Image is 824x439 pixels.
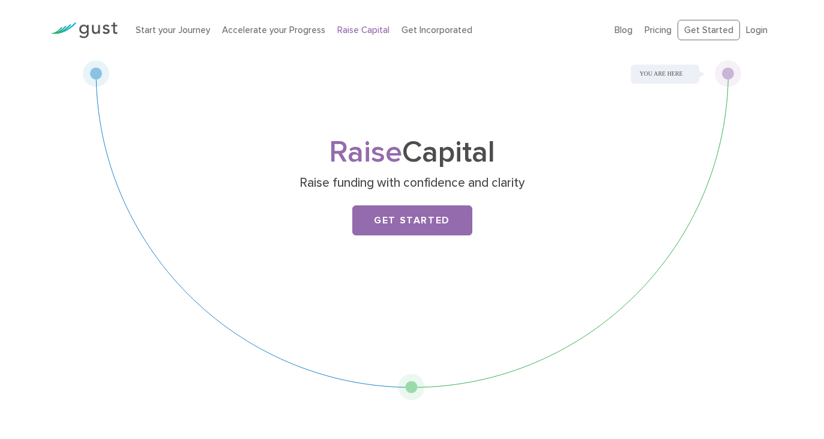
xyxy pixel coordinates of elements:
[645,25,672,35] a: Pricing
[337,25,389,35] a: Raise Capital
[329,135,402,170] span: Raise
[615,25,633,35] a: Blog
[175,139,649,166] h1: Capital
[352,205,472,235] a: Get Started
[179,175,645,192] p: Raise funding with confidence and clarity
[136,25,210,35] a: Start your Journey
[678,20,740,41] a: Get Started
[222,25,325,35] a: Accelerate your Progress
[746,25,768,35] a: Login
[401,25,472,35] a: Get Incorporated
[50,22,118,38] img: Gust Logo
